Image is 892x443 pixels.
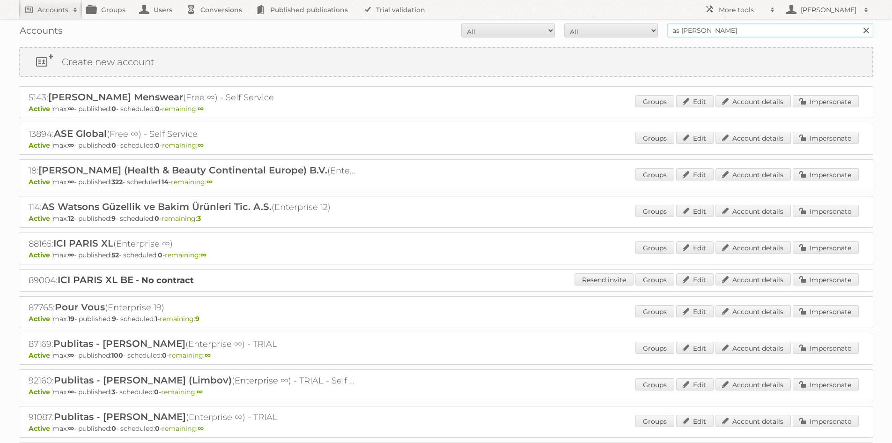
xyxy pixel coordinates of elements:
[715,168,791,180] a: Account details
[171,178,213,186] span: remaining:
[29,165,356,177] h2: 18: (Enterprise ∞)
[54,128,107,139] span: ASE Global
[715,205,791,217] a: Account details
[195,315,199,323] strong: 9
[29,315,52,323] span: Active
[155,424,160,433] strong: 0
[29,91,356,104] h2: 5143: (Free ∞) - Self Service
[198,105,204,113] strong: ∞
[29,178,52,186] span: Active
[42,201,272,212] span: AS Watsons Güzellik ve Bakim Ürünleri Tic. A.S.
[715,305,791,317] a: Account details
[162,178,169,186] strong: 14
[29,141,52,150] span: Active
[197,214,201,223] strong: 3
[29,251,52,259] span: Active
[635,415,674,427] a: Groups
[197,388,203,396] strong: ∞
[29,411,356,423] h2: 91087: (Enterprise ∞) - TRIAL
[136,275,194,285] strong: - No contract
[54,411,186,422] span: Publitas - [PERSON_NAME]
[111,178,123,186] strong: 322
[635,342,674,354] a: Groups
[676,132,714,144] a: Edit
[68,214,74,223] strong: 12
[715,378,791,390] a: Account details
[198,424,204,433] strong: ∞
[68,351,74,360] strong: ∞
[635,95,674,107] a: Groups
[715,342,791,354] a: Account details
[635,273,674,285] a: Groups
[155,315,157,323] strong: 1
[29,351,863,360] p: max: - published: - scheduled: -
[635,168,674,180] a: Groups
[29,201,356,213] h2: 114: (Enterprise 12)
[68,141,74,150] strong: ∞
[162,105,204,113] span: remaining:
[165,251,206,259] span: remaining:
[793,95,859,107] a: Impersonate
[68,105,74,113] strong: ∞
[68,315,74,323] strong: 19
[29,105,52,113] span: Active
[635,132,674,144] a: Groups
[676,95,714,107] a: Edit
[793,168,859,180] a: Impersonate
[162,424,204,433] span: remaining:
[29,388,863,396] p: max: - published: - scheduled: -
[793,415,859,427] a: Impersonate
[29,178,863,186] p: max: - published: - scheduled: -
[715,273,791,285] a: Account details
[715,132,791,144] a: Account details
[29,214,863,223] p: max: - published: - scheduled: -
[200,251,206,259] strong: ∞
[793,305,859,317] a: Impersonate
[53,338,185,349] span: Publitas - [PERSON_NAME]
[635,305,674,317] a: Groups
[205,351,211,360] strong: ∞
[715,95,791,107] a: Account details
[155,141,160,150] strong: 0
[715,415,791,427] a: Account details
[111,388,115,396] strong: 3
[676,273,714,285] a: Edit
[58,274,133,285] span: ICI PARIS XL BE
[635,378,674,390] a: Groups
[112,315,116,323] strong: 9
[715,241,791,254] a: Account details
[676,378,714,390] a: Edit
[676,205,714,217] a: Edit
[54,375,232,386] span: Publitas - [PERSON_NAME] (Limbov)
[161,388,203,396] span: remaining:
[798,5,859,15] h2: [PERSON_NAME]
[793,342,859,354] a: Impersonate
[111,214,116,223] strong: 9
[29,424,863,433] p: max: - published: - scheduled: -
[29,375,356,387] h2: 92160: (Enterprise ∞) - TRIAL - Self Service
[793,132,859,144] a: Impersonate
[793,205,859,217] a: Impersonate
[68,251,74,259] strong: ∞
[162,351,167,360] strong: 0
[20,48,872,76] a: Create new account
[68,388,74,396] strong: ∞
[111,424,116,433] strong: 0
[793,273,859,285] a: Impersonate
[676,241,714,254] a: Edit
[155,214,159,223] strong: 0
[206,178,213,186] strong: ∞
[29,251,863,259] p: max: - published: - scheduled: -
[676,168,714,180] a: Edit
[111,251,119,259] strong: 52
[29,214,52,223] span: Active
[154,388,159,396] strong: 0
[29,315,863,323] p: max: - published: - scheduled: -
[676,342,714,354] a: Edit
[55,301,105,313] span: Pour Vous
[68,424,74,433] strong: ∞
[635,205,674,217] a: Groups
[719,5,766,15] h2: More tools
[676,415,714,427] a: Edit
[111,105,116,113] strong: 0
